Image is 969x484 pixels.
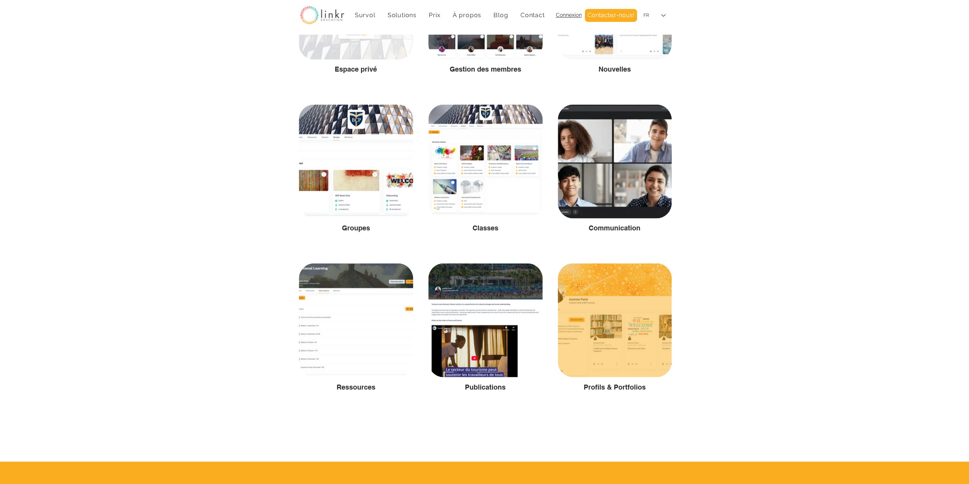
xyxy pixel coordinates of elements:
[383,8,421,22] div: Solutions
[643,12,649,19] div: FR
[465,383,506,391] span: Publications
[473,224,498,232] span: Classes
[585,9,637,22] a: Contactez-nous!
[300,6,344,24] img: linkr_logo_transparentbg.png
[520,11,545,19] span: Contact
[493,11,508,19] span: Blog
[489,8,512,22] a: Blog
[429,11,440,19] span: Prix
[424,8,445,22] a: Prix
[335,65,377,73] span: Espace privé
[342,224,370,232] span: Groupes
[337,383,375,391] span: Ressources
[350,8,549,22] nav: Site
[450,65,521,73] span: Gestion des membres
[589,224,640,232] span: Communication
[350,8,380,22] a: Survol
[584,383,646,391] span: Profils & Portfolios
[638,7,671,24] div: Language Selector: French
[453,11,481,19] span: À propos
[448,8,486,22] div: À propos
[388,11,417,19] span: Solutions
[516,8,549,22] a: Contact
[587,11,634,19] span: Contactez-nous!
[355,11,375,19] span: Survol
[556,12,582,18] a: Connexion
[599,65,631,73] span: Nouvelles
